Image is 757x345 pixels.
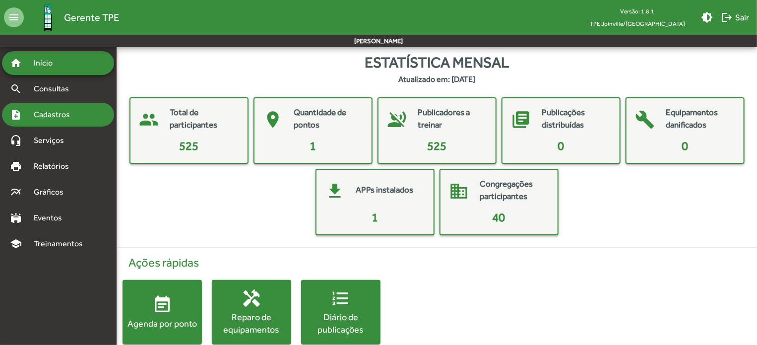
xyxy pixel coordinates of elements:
mat-card-title: Publicadores a treinar [418,106,486,132]
mat-card-title: Total de participantes [170,106,238,132]
mat-icon: handyman [242,288,261,308]
span: Cadastros [28,109,83,121]
mat-icon: print [10,160,22,172]
div: Diário de publicações [301,311,380,336]
mat-icon: menu [4,7,24,27]
mat-icon: logout [721,11,733,23]
span: 0 [558,139,564,152]
mat-icon: people [134,105,164,135]
mat-card-title: APPs instalados [356,184,414,197]
span: Treinamentos [28,238,95,250]
mat-icon: place [258,105,288,135]
mat-icon: search [10,83,22,95]
mat-icon: stadium [10,212,22,224]
mat-icon: domain [444,176,474,206]
mat-icon: brightness_medium [701,11,713,23]
img: Logo [32,1,64,34]
mat-icon: home [10,57,22,69]
mat-card-title: Quantidade de pontos [294,106,362,132]
span: Relatórios [28,160,82,172]
span: Início [28,57,67,69]
button: Reparo de equipamentos [212,280,291,345]
span: 1 [310,139,316,152]
span: Eventos [28,212,75,224]
span: 525 [427,139,446,152]
button: Diário de publicações [301,280,380,345]
mat-icon: event_note [152,295,172,315]
mat-card-title: Publicações distribuídas [542,106,610,132]
span: Consultas [28,83,82,95]
span: 40 [493,210,505,224]
mat-icon: multiline_chart [10,186,22,198]
mat-icon: get_app [320,176,350,206]
div: Agenda por ponto [123,317,202,330]
mat-icon: format_list_numbered [331,288,351,308]
span: Serviços [28,135,77,146]
mat-card-title: Equipamentos danificados [666,106,734,132]
button: Sair [717,8,753,26]
span: Gráficos [28,186,77,198]
strong: Atualizado em: [DATE] [398,73,475,85]
span: 0 [682,139,688,152]
mat-icon: voice_over_off [382,105,412,135]
h4: Ações rápidas [123,256,751,270]
button: Agenda por ponto [123,280,202,345]
mat-icon: build [631,105,660,135]
mat-card-title: Congregações participantes [480,178,548,203]
span: TPE Joinville/[GEOGRAPHIC_DATA] [582,17,693,30]
span: 1 [372,210,378,224]
mat-icon: note_add [10,109,22,121]
a: Gerente TPE [24,1,119,34]
span: Estatística mensal [365,51,509,73]
div: Reparo de equipamentos [212,311,291,336]
mat-icon: school [10,238,22,250]
span: Gerente TPE [64,9,119,25]
span: 525 [179,139,198,152]
span: Sair [721,8,749,26]
div: Versão: 1.8.1 [582,5,693,17]
mat-icon: library_books [506,105,536,135]
mat-icon: headset_mic [10,135,22,146]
